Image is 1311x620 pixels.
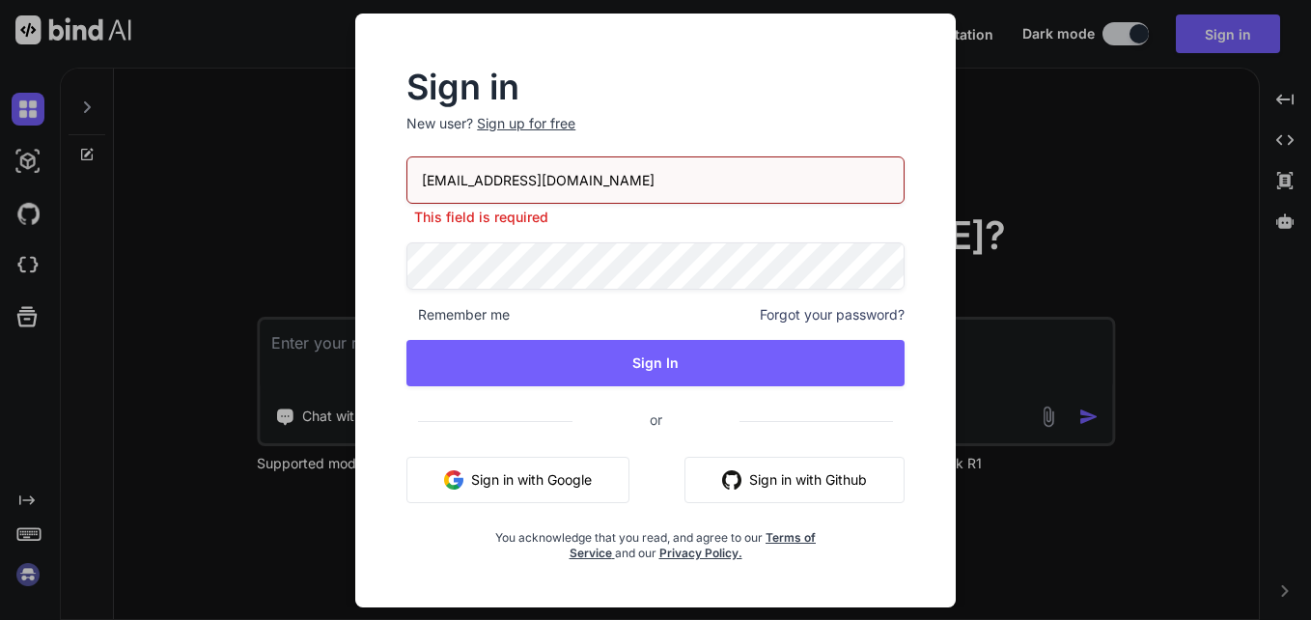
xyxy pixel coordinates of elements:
p: This field is required [406,208,905,227]
button: Sign in with Github [684,457,905,503]
div: You acknowledge that you read, and agree to our and our [489,519,822,561]
img: github [722,470,741,490]
div: Sign up for free [477,114,575,133]
a: Terms of Service [570,530,817,560]
h2: Sign in [406,71,905,102]
span: Forgot your password? [760,305,905,324]
input: Login or Email [406,156,905,204]
span: Remember me [406,305,510,324]
img: google [444,470,463,490]
button: Sign in with Google [406,457,629,503]
button: Sign In [406,340,905,386]
p: New user? [406,114,905,156]
a: Privacy Policy. [659,546,742,560]
span: or [572,396,739,443]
